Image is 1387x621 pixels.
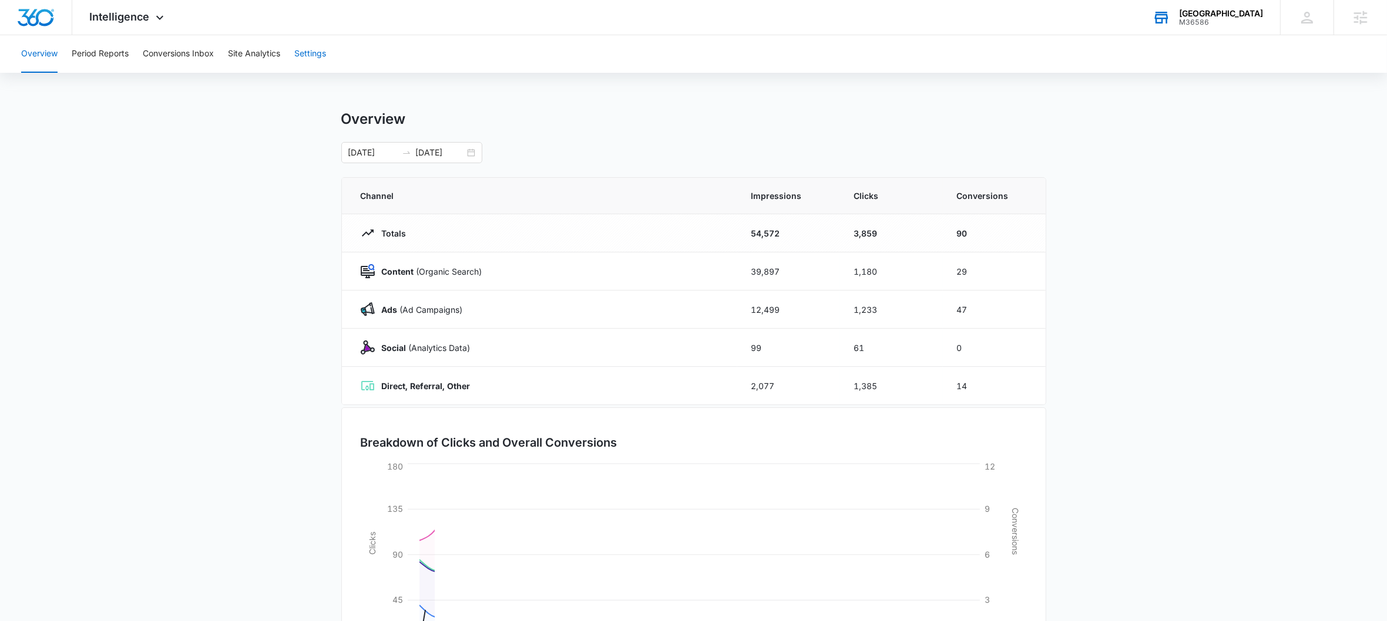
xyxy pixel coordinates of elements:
span: Clicks [854,190,929,202]
tspan: 12 [985,461,995,471]
span: Channel [361,190,723,202]
td: 47 [943,291,1046,329]
tspan: 180 [387,461,403,471]
h1: Overview [341,110,406,128]
tspan: 3 [985,595,990,605]
tspan: 9 [985,504,990,514]
div: account id [1179,18,1263,26]
tspan: Conversions [1010,508,1020,555]
td: 39,897 [737,252,840,291]
button: Conversions Inbox [143,35,214,73]
td: 1,233 [840,291,943,329]
button: Settings [294,35,326,73]
img: Content [361,264,375,278]
input: End date [416,146,465,159]
span: Intelligence [90,11,150,23]
div: account name [1179,9,1263,18]
td: 2,077 [737,367,840,405]
button: Period Reports [72,35,129,73]
tspan: 135 [387,504,403,514]
td: 1,385 [840,367,943,405]
strong: Direct, Referral, Other [382,381,471,391]
tspan: 45 [392,595,403,605]
p: Totals [375,227,407,239]
td: 99 [737,329,840,367]
tspan: 6 [985,549,990,559]
button: Site Analytics [228,35,280,73]
tspan: Clicks [367,532,377,555]
input: Start date [348,146,397,159]
strong: Social [382,343,407,353]
p: (Analytics Data) [375,342,471,354]
span: Conversions [957,190,1027,202]
strong: Ads [382,305,398,315]
td: 61 [840,329,943,367]
span: to [402,148,411,157]
td: 54,572 [737,214,840,252]
h3: Breakdown of Clicks and Overall Conversions [361,434,617,451]
button: Overview [21,35,58,73]
td: 29 [943,252,1046,291]
td: 14 [943,367,1046,405]
p: (Organic Search) [375,265,482,278]
img: Ads [361,302,375,316]
span: Impressions [751,190,826,202]
tspan: 90 [392,549,403,559]
td: 1,180 [840,252,943,291]
td: 3,859 [840,214,943,252]
img: Social [361,340,375,355]
td: 12,499 [737,291,840,329]
strong: Content [382,266,414,276]
p: (Ad Campaigns) [375,303,463,316]
td: 0 [943,329,1046,367]
td: 90 [943,214,1046,252]
span: swap-right [402,148,411,157]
